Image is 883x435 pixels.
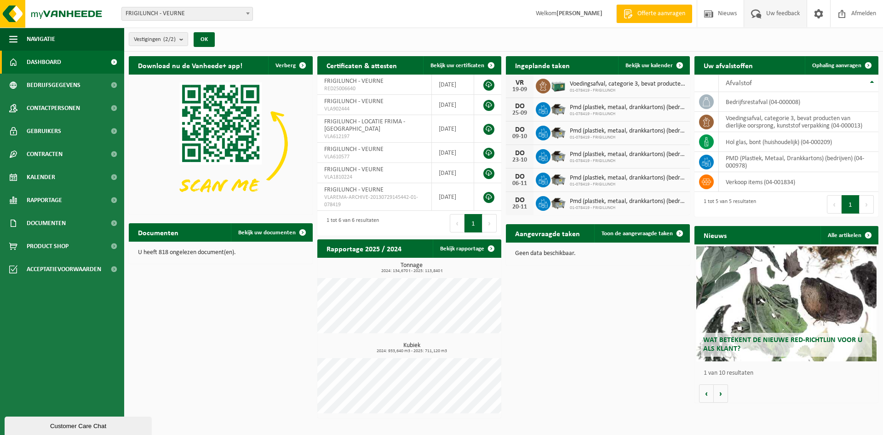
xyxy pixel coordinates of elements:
[510,180,529,187] div: 06-11
[324,146,384,153] span: FRIGILUNCH - VEURNE
[570,182,685,187] span: 01-078419 - FRIGILUNCH
[719,92,878,112] td: bedrijfsrestafval (04-000008)
[550,195,566,210] img: WB-5000-GAL-GY-01
[432,163,474,183] td: [DATE]
[317,56,406,74] h2: Certificaten & attesten
[510,197,529,204] div: DO
[714,384,728,403] button: Volgende
[129,32,188,46] button: Vestigingen(2/2)
[696,246,877,361] a: Wat betekent de nieuwe RED-richtlijn voor u als klant?
[27,28,55,51] span: Navigatie
[324,78,384,85] span: FRIGILUNCH - VEURNE
[602,231,673,237] span: Toon de aangevraagde taken
[719,112,878,132] td: voedingsafval, categorie 3, bevat producten van dierlijke oorsprong, kunststof verpakking (04-000...
[268,56,312,75] button: Verberg
[550,77,566,93] img: PB-LB-0680-HPE-GN-01
[324,98,384,105] span: FRIGILUNCH - VEURNE
[129,75,313,213] img: Download de VHEPlus App
[726,80,752,87] span: Afvalstof
[27,143,63,166] span: Contracten
[699,194,756,215] div: 1 tot 5 van 5 resultaten
[322,349,501,354] span: 2024: 933,640 m3 - 2025: 711,120 m3
[618,56,689,75] a: Bekijk uw kalender
[842,195,860,214] button: 1
[510,173,529,180] div: DO
[570,128,685,135] span: Pmd (plastiek, metaal, drankkartons) (bedrijven)
[812,63,861,69] span: Ophaling aanvragen
[699,384,714,403] button: Vorige
[5,415,154,435] iframe: chat widget
[194,32,215,47] button: OK
[510,133,529,140] div: 09-10
[27,51,61,74] span: Dashboard
[570,174,685,182] span: Pmd (plastiek, metaal, drankkartons) (bedrijven)
[27,74,80,97] span: Bedrijfsgegevens
[27,120,61,143] span: Gebruikers
[704,370,874,377] p: 1 van 10 resultaten
[570,135,685,140] span: 01-078419 - FRIGILUNCH
[430,63,484,69] span: Bekijk uw certificaten
[322,213,379,233] div: 1 tot 6 van 6 resultaten
[432,115,474,143] td: [DATE]
[121,7,253,21] span: FRIGILUNCH - VEURNE
[231,223,312,242] a: Bekijk uw documenten
[122,7,252,20] span: FRIGILUNCH - VEURNE
[506,56,579,74] h2: Ingeplande taken
[324,105,424,113] span: VLA902444
[275,63,296,69] span: Verberg
[510,150,529,157] div: DO
[324,85,424,93] span: RED25006640
[450,214,464,232] button: Previous
[432,143,474,163] td: [DATE]
[27,97,80,120] span: Contactpersonen
[510,103,529,110] div: DO
[129,56,252,74] h2: Download nu de Vanheede+ app!
[238,230,296,236] span: Bekijk uw documenten
[510,79,529,87] div: VR
[324,194,424,209] span: VLAREMA-ARCHIVE-20130729145442-01-078419
[515,250,681,257] p: Geen data beschikbaar.
[138,249,304,256] p: U heeft 818 ongelezen document(en).
[27,258,101,281] span: Acceptatievoorwaarden
[550,148,566,163] img: WB-5000-GAL-GY-01
[550,124,566,140] img: WB-5000-GAL-GY-01
[27,235,69,258] span: Product Shop
[510,126,529,133] div: DO
[324,166,384,173] span: FRIGILUNCH - VEURNE
[594,224,689,243] a: Toon de aangevraagde taken
[570,88,685,93] span: 01-078419 - FRIGILUNCH
[433,239,500,258] a: Bekijk rapportage
[134,33,176,46] span: Vestigingen
[322,342,501,354] h3: Kubiek
[163,36,176,42] count: (2/2)
[719,172,878,192] td: verkoop items (04-001834)
[423,56,500,75] a: Bekijk uw certificaten
[570,81,685,88] span: Voedingsafval, categorie 3, bevat producten van dierlijke oorsprong, kunststof v...
[694,56,762,74] h2: Uw afvalstoffen
[570,111,685,117] span: 01-078419 - FRIGILUNCH
[820,226,877,244] a: Alle artikelen
[322,269,501,273] span: 2024: 134,670 t - 2025: 113,840 t
[550,101,566,116] img: WB-5000-GAL-GY-01
[719,152,878,172] td: PMD (Plastiek, Metaal, Drankkartons) (bedrijven) (04-000978)
[635,9,688,18] span: Offerte aanvragen
[860,195,874,214] button: Next
[27,166,55,189] span: Kalender
[556,10,602,17] strong: [PERSON_NAME]
[322,262,501,273] h3: Tonnage
[432,95,474,115] td: [DATE]
[510,157,529,163] div: 23-10
[510,110,529,116] div: 25-09
[570,205,685,211] span: 01-078419 - FRIGILUNCH
[482,214,497,232] button: Next
[510,87,529,93] div: 19-09
[129,223,188,241] h2: Documenten
[570,158,685,164] span: 01-078419 - FRIGILUNCH
[324,118,405,133] span: FRIGILUNCH - LOCATIE FRIMA - [GEOGRAPHIC_DATA]
[464,214,482,232] button: 1
[27,189,62,212] span: Rapportage
[805,56,877,75] a: Ophaling aanvragen
[510,204,529,210] div: 20-11
[570,104,685,111] span: Pmd (plastiek, metaal, drankkartons) (bedrijven)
